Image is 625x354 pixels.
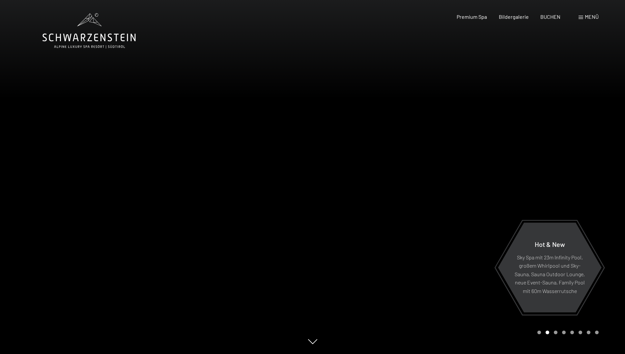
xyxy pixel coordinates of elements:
[537,331,541,334] div: Carousel Page 1
[587,331,590,334] div: Carousel Page 7
[595,331,599,334] div: Carousel Page 8
[514,253,585,295] p: Sky Spa mit 23m Infinity Pool, großem Whirlpool und Sky-Sauna, Sauna Outdoor Lounge, neue Event-S...
[499,14,529,20] a: Bildergalerie
[570,331,574,334] div: Carousel Page 5
[535,331,599,334] div: Carousel Pagination
[535,240,565,248] span: Hot & New
[546,331,549,334] div: Carousel Page 2 (Current Slide)
[540,14,560,20] a: BUCHEN
[562,331,566,334] div: Carousel Page 4
[457,14,487,20] a: Premium Spa
[554,331,557,334] div: Carousel Page 3
[497,222,602,313] a: Hot & New Sky Spa mit 23m Infinity Pool, großem Whirlpool und Sky-Sauna, Sauna Outdoor Lounge, ne...
[579,331,582,334] div: Carousel Page 6
[585,14,599,20] span: Menü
